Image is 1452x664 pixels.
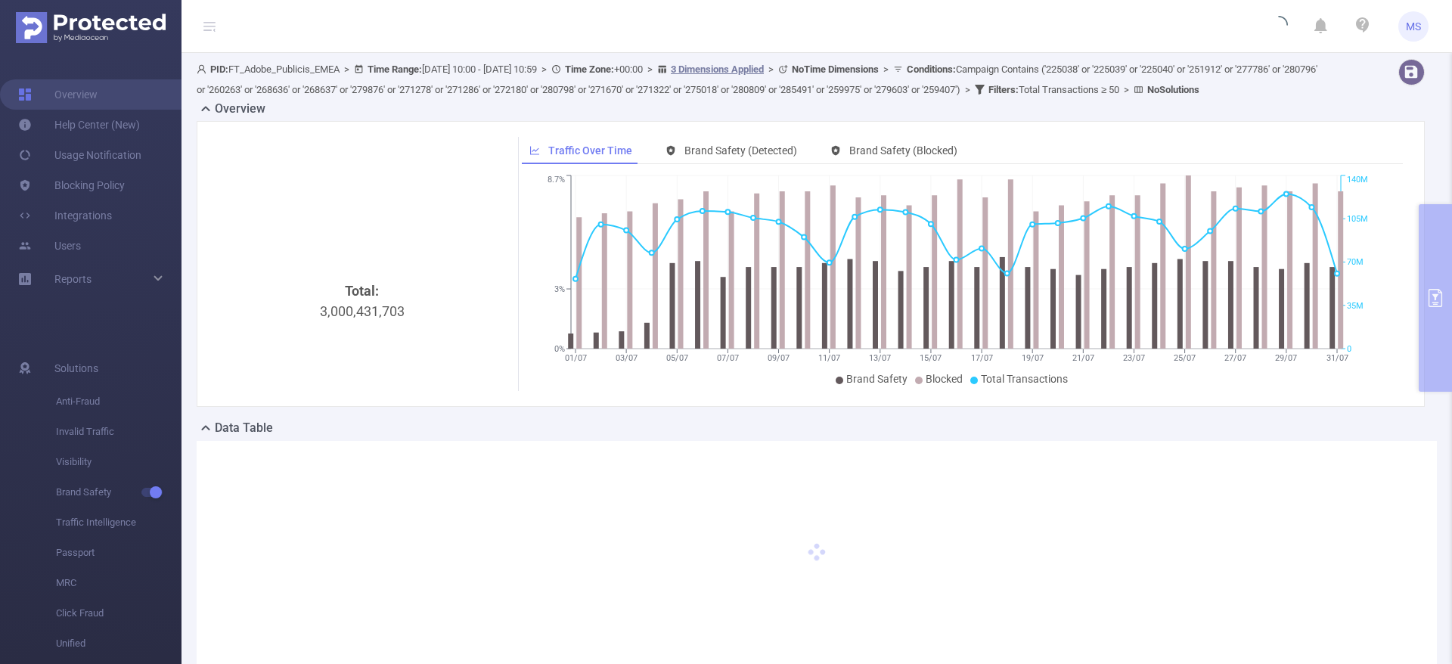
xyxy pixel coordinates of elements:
[792,64,879,75] b: No Time Dimensions
[1275,353,1297,363] tspan: 29/07
[671,64,764,75] u: 3 Dimensions Applied
[988,84,1019,95] b: Filters :
[548,144,632,157] span: Traffic Over Time
[56,538,181,568] span: Passport
[849,144,957,157] span: Brand Safety (Blocked)
[1270,16,1288,37] i: icon: loading
[197,64,210,74] i: icon: user
[1347,301,1364,311] tspan: 35M
[926,373,963,385] span: Blocked
[16,12,166,43] img: Protected Media
[18,200,112,231] a: Integrations
[643,64,657,75] span: >
[1072,353,1094,363] tspan: 21/07
[18,170,125,200] a: Blocking Policy
[219,281,506,535] div: 3,000,431,703
[684,144,797,157] span: Brand Safety (Detected)
[56,568,181,598] span: MRC
[1347,175,1368,185] tspan: 140M
[554,284,565,294] tspan: 3%
[18,140,141,170] a: Usage Notification
[565,64,614,75] b: Time Zone:
[56,386,181,417] span: Anti-Fraud
[54,264,92,294] a: Reports
[768,353,790,363] tspan: 09/07
[368,64,422,75] b: Time Range:
[615,353,637,363] tspan: 03/07
[665,353,687,363] tspan: 05/07
[529,145,540,156] i: icon: line-chart
[564,353,586,363] tspan: 01/07
[554,344,565,354] tspan: 0%
[210,64,228,75] b: PID:
[846,373,907,385] span: Brand Safety
[548,175,565,185] tspan: 8.7%
[340,64,354,75] span: >
[215,100,265,118] h2: Overview
[54,273,92,285] span: Reports
[1174,353,1196,363] tspan: 25/07
[18,79,98,110] a: Overview
[920,353,942,363] tspan: 15/07
[764,64,778,75] span: >
[970,353,992,363] tspan: 17/07
[1021,353,1043,363] tspan: 19/07
[56,477,181,507] span: Brand Safety
[1224,353,1246,363] tspan: 27/07
[537,64,551,75] span: >
[981,373,1068,385] span: Total Transactions
[818,353,840,363] tspan: 11/07
[345,283,379,299] b: Total:
[54,353,98,383] span: Solutions
[1347,214,1368,224] tspan: 105M
[1347,344,1351,354] tspan: 0
[988,84,1119,95] span: Total Transactions ≥ 50
[56,417,181,447] span: Invalid Traffic
[1147,84,1199,95] b: No Solutions
[879,64,893,75] span: >
[215,419,273,437] h2: Data Table
[1326,353,1348,363] tspan: 31/07
[1347,258,1364,268] tspan: 70M
[18,231,81,261] a: Users
[197,64,1317,95] span: FT_Adobe_Publicis_EMEA [DATE] 10:00 - [DATE] 10:59 +00:00
[56,598,181,628] span: Click Fraud
[18,110,140,140] a: Help Center (New)
[1406,11,1421,42] span: MS
[56,628,181,659] span: Unified
[960,84,975,95] span: >
[1119,84,1134,95] span: >
[907,64,956,75] b: Conditions :
[869,353,891,363] tspan: 13/07
[56,507,181,538] span: Traffic Intelligence
[1122,353,1144,363] tspan: 23/07
[56,447,181,477] span: Visibility
[716,353,738,363] tspan: 07/07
